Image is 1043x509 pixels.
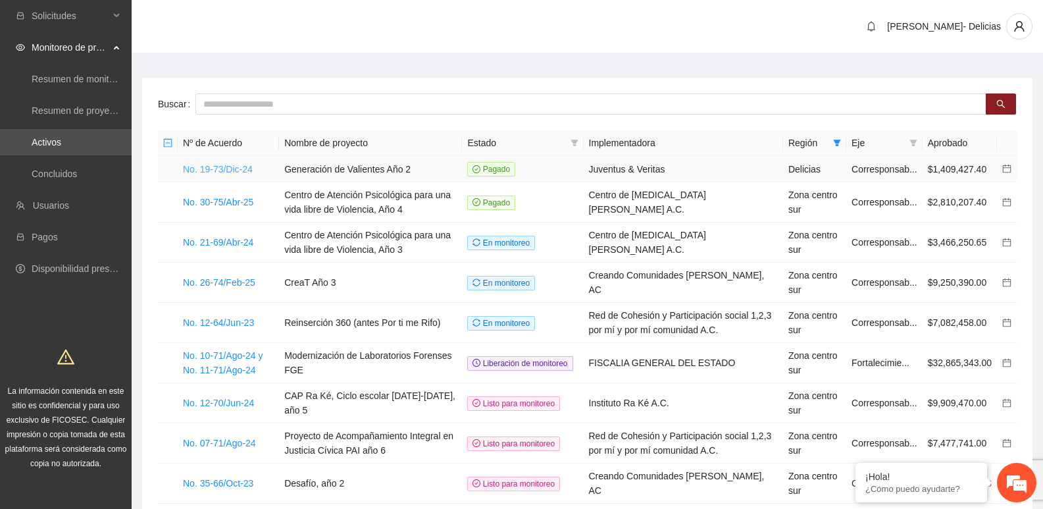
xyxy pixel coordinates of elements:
td: Generación de Valientes Año 2 [279,156,462,182]
a: Resumen de monitoreo [32,74,128,84]
div: Chatee con nosotros ahora [68,67,221,84]
span: Región [788,136,828,150]
a: calendar [1002,277,1011,288]
span: bell [861,21,881,32]
textarea: Escriba su mensaje y pulse “Intro” [7,360,251,406]
span: check-circle [472,439,480,447]
p: ¿Cómo puedo ayudarte? [865,484,977,494]
span: filter [833,139,841,147]
span: calendar [1002,318,1011,327]
a: No. 26-74/Feb-25 [183,277,255,288]
span: filter [907,133,920,153]
td: Centro de Atención Psicológica para una vida libre de Violencia, Año 3 [279,223,462,263]
td: Creando Comunidades [PERSON_NAME], AC [584,464,783,504]
a: Activos [32,137,61,147]
a: calendar [1002,197,1011,207]
td: Modernización de Laboratorios Forenses FGE [279,343,462,383]
span: check-circle [472,198,480,206]
th: Nombre de proyecto [279,130,462,156]
a: No. 12-70/Jun-24 [183,398,254,408]
th: Nº de Acuerdo [178,130,279,156]
a: No. 21-69/Abr-24 [183,237,253,248]
td: Centro de [MEDICAL_DATA] [PERSON_NAME] A.C. [584,223,783,263]
button: bell [861,16,882,37]
span: Corresponsab... [852,398,917,408]
td: Zona centro sur [783,383,846,423]
span: check-circle [472,479,480,487]
a: Concluidos [32,169,77,179]
a: calendar [1002,317,1011,328]
a: calendar [1002,398,1011,408]
span: En monitoreo [467,316,535,331]
span: Estado [467,136,565,150]
a: Usuarios [33,200,69,211]
th: Aprobado [923,130,997,156]
td: Zona centro sur [783,343,846,383]
button: user [1006,13,1032,40]
a: Disponibilidad presupuestal [32,263,144,274]
a: No. 07-71/Ago-24 [183,438,256,448]
span: Monitoreo de proyectos [32,34,109,61]
span: filter [568,133,581,153]
td: Zona centro sur [783,182,846,223]
span: clock-circle [472,359,480,367]
td: CAP Ra Ké, Ciclo escolar [DATE]-[DATE], año 5 [279,383,462,423]
td: $9,250,390.00 [923,263,997,303]
td: Proyecto de Acompañamiento Integral en Justicia Cívica PAI año 6 [279,423,462,464]
span: Pagado [467,162,515,176]
a: No. 10-71/Ago-24 y No. 11-71/Ago-24 [183,350,263,375]
td: Centro de Atención Psicológica para una vida libre de Violencia, Año 4 [279,182,462,223]
span: Eje [852,136,904,150]
a: No. 30-75/Abr-25 [183,197,253,207]
span: Corresponsab... [852,438,917,448]
span: inbox [16,11,25,20]
td: $7,477,741.00 [923,423,997,464]
a: calendar [1002,164,1011,174]
span: filter [830,133,844,153]
span: calendar [1002,238,1011,247]
td: Red de Cohesión y Participación social 1,2,3 por mí y por mí comunidad A.C. [584,303,783,343]
span: Listo para monitoreo [467,396,560,411]
span: Corresponsab... [852,478,917,489]
span: Corresponsab... [852,237,917,248]
td: Zona centro sur [783,464,846,504]
td: $3,466,250.65 [923,223,997,263]
span: check-circle [472,399,480,407]
a: No. 19-73/Dic-24 [183,164,253,174]
span: search [996,99,1005,110]
span: calendar [1002,439,1011,448]
span: minus-square [163,138,172,147]
td: Zona centro sur [783,223,846,263]
td: $1,409,427.40 [923,156,997,182]
span: En monitoreo [467,276,535,290]
td: Red de Cohesión y Participación social 1,2,3 por mí y por mí comunidad A.C. [584,423,783,464]
span: sync [472,319,480,327]
a: calendar [1002,358,1011,368]
div: Minimizar ventana de chat en vivo [216,7,247,38]
span: Corresponsab... [852,197,917,207]
span: filter [909,139,917,147]
span: Pagado [467,196,515,210]
td: CreaT Año 3 [279,263,462,303]
td: Juventus & Veritas [584,156,783,182]
div: ¡Hola! [865,471,977,482]
td: $2,810,207.40 [923,182,997,223]
span: [PERSON_NAME]- Delicias [887,21,1001,32]
a: calendar [1002,237,1011,248]
th: Implementadora [584,130,783,156]
td: $9,909,470.00 [923,383,997,423]
a: No. 35-66/Oct-23 [183,478,253,489]
span: filter [571,139,578,147]
span: calendar [1002,358,1011,367]
td: Creando Comunidades [PERSON_NAME], AC [584,263,783,303]
span: calendar [1002,398,1011,408]
td: Instituto Ra Ké A.C. [584,383,783,423]
td: Zona centro sur [783,303,846,343]
span: calendar [1002,278,1011,287]
span: eye [16,43,25,52]
td: Delicias [783,156,846,182]
span: Fortalecimie... [852,358,909,368]
a: Pagos [32,232,58,242]
span: Listo para monitoreo [467,437,560,451]
span: Solicitudes [32,3,109,29]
